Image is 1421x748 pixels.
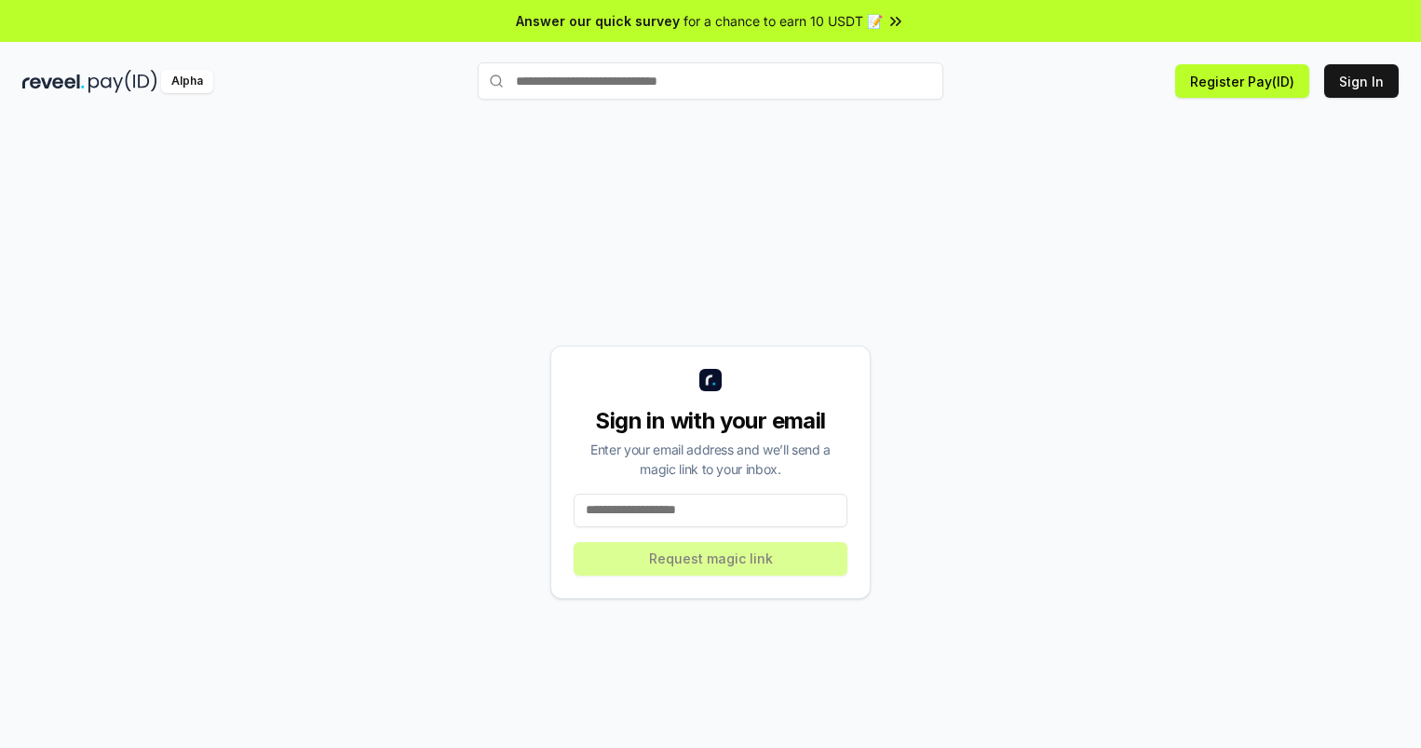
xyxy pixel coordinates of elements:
img: logo_small [699,369,722,391]
div: Enter your email address and we’ll send a magic link to your inbox. [574,440,847,479]
div: Alpha [161,70,213,93]
img: reveel_dark [22,70,85,93]
button: Register Pay(ID) [1175,64,1309,98]
div: Sign in with your email [574,406,847,436]
button: Sign In [1324,64,1399,98]
img: pay_id [88,70,157,93]
span: for a chance to earn 10 USDT 📝 [683,11,883,31]
span: Answer our quick survey [516,11,680,31]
